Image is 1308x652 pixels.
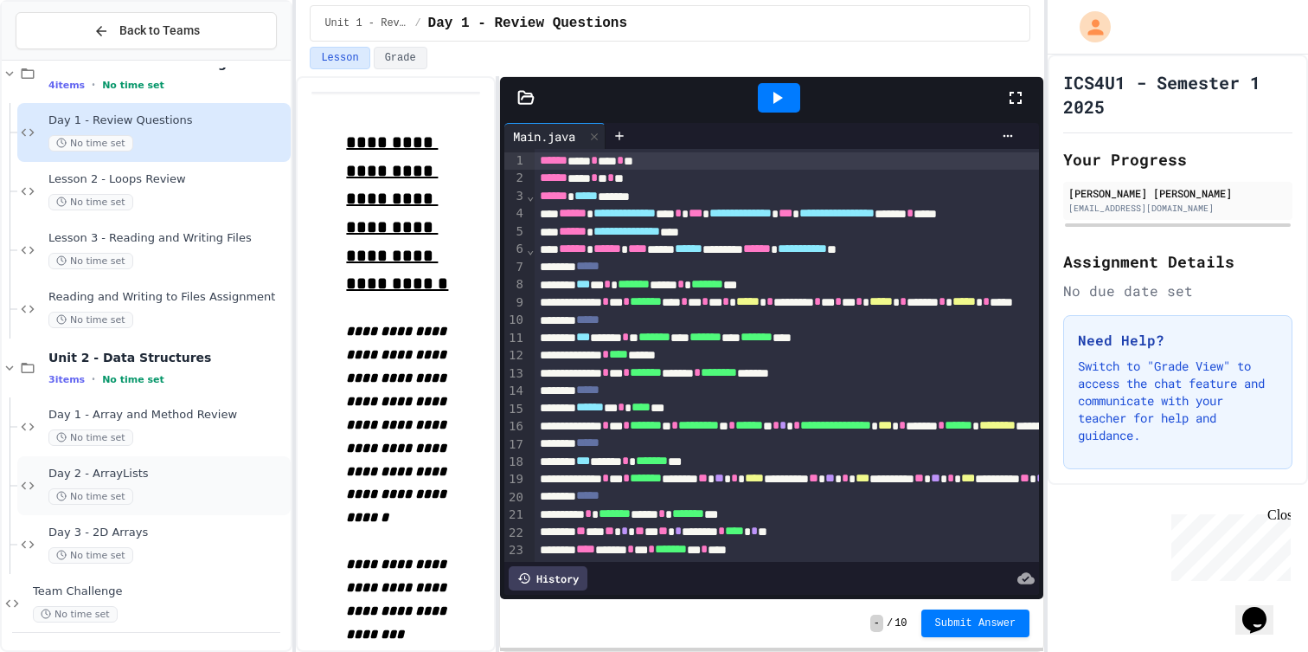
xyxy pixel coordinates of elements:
div: Main.java [504,123,606,149]
div: 13 [504,365,526,383]
div: 9 [504,294,526,312]
div: 11 [504,330,526,347]
div: [EMAIL_ADDRESS][DOMAIN_NAME] [1068,202,1287,215]
div: 10 [504,312,526,329]
span: Submit Answer [935,616,1016,630]
div: 12 [504,347,526,365]
div: No due date set [1063,281,1292,301]
span: / [887,616,893,630]
span: Day 3 - 2D Arrays [48,526,287,540]
span: No time set [48,253,133,269]
span: Unit 2 - Data Structures [48,350,287,365]
span: Unit 1 - Review & Reading and Writing Files [324,16,407,30]
div: [PERSON_NAME] [PERSON_NAME] [1068,185,1287,201]
button: Back to Teams [16,12,277,49]
span: • [92,372,95,386]
div: 22 [504,525,526,542]
span: No time set [48,488,133,505]
span: Day 1 - Review Questions [428,13,627,34]
span: 4 items [48,80,85,91]
div: My Account [1061,7,1115,47]
div: 1 [504,152,526,170]
span: Day 1 - Review Questions [48,113,287,128]
div: 4 [504,205,526,223]
span: 10 [894,616,907,630]
span: - [870,615,883,632]
div: 21 [504,507,526,524]
h1: ICS4U1 - Semester 1 2025 [1063,70,1292,119]
h3: Need Help? [1078,330,1278,351]
span: / [414,16,420,30]
span: No time set [48,429,133,446]
span: 3 items [48,374,85,385]
span: Day 1 - Array and Method Review [48,408,287,423]
iframe: chat widget [1235,583,1291,635]
div: 7 [504,259,526,276]
span: No time set [48,547,133,564]
span: Team Challenge [33,584,287,599]
div: 24 [504,560,526,578]
h2: Your Progress [1063,147,1292,171]
span: No time set [48,135,133,152]
span: Back to Teams [119,22,200,40]
span: No time set [48,312,133,328]
div: 3 [504,188,526,205]
iframe: chat widget [1164,507,1291,581]
span: Lesson 2 - Loops Review [48,172,287,187]
div: Main.java [504,127,584,145]
span: No time set [102,80,164,91]
p: Switch to "Grade View" to access the chat feature and communicate with your teacher for help and ... [1078,358,1278,444]
div: 23 [504,542,526,559]
div: 14 [504,383,526,400]
div: 20 [504,489,526,507]
div: 17 [504,436,526,454]
span: Day 2 - ArrayLists [48,467,287,481]
span: Fold line [526,189,535,203]
span: Lesson 3 - Reading and Writing Files [48,231,287,246]
button: Submit Answer [921,610,1030,637]
span: No time set [102,374,164,385]
div: 2 [504,170,526,187]
div: 19 [504,471,526,488]
h2: Assignment Details [1063,249,1292,274]
span: Reading and Writing to Files Assignment [48,290,287,305]
div: 16 [504,418,526,436]
button: Lesson [310,47,369,69]
span: Fold line [526,242,535,256]
button: Grade [374,47,427,69]
div: 18 [504,454,526,471]
div: 15 [504,401,526,418]
div: Chat with us now!Close [7,7,119,110]
span: No time set [48,194,133,210]
div: 5 [504,223,526,241]
div: 8 [504,276,526,294]
div: History [509,566,587,591]
span: No time set [33,606,118,623]
div: 6 [504,241,526,258]
span: • [92,78,95,92]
